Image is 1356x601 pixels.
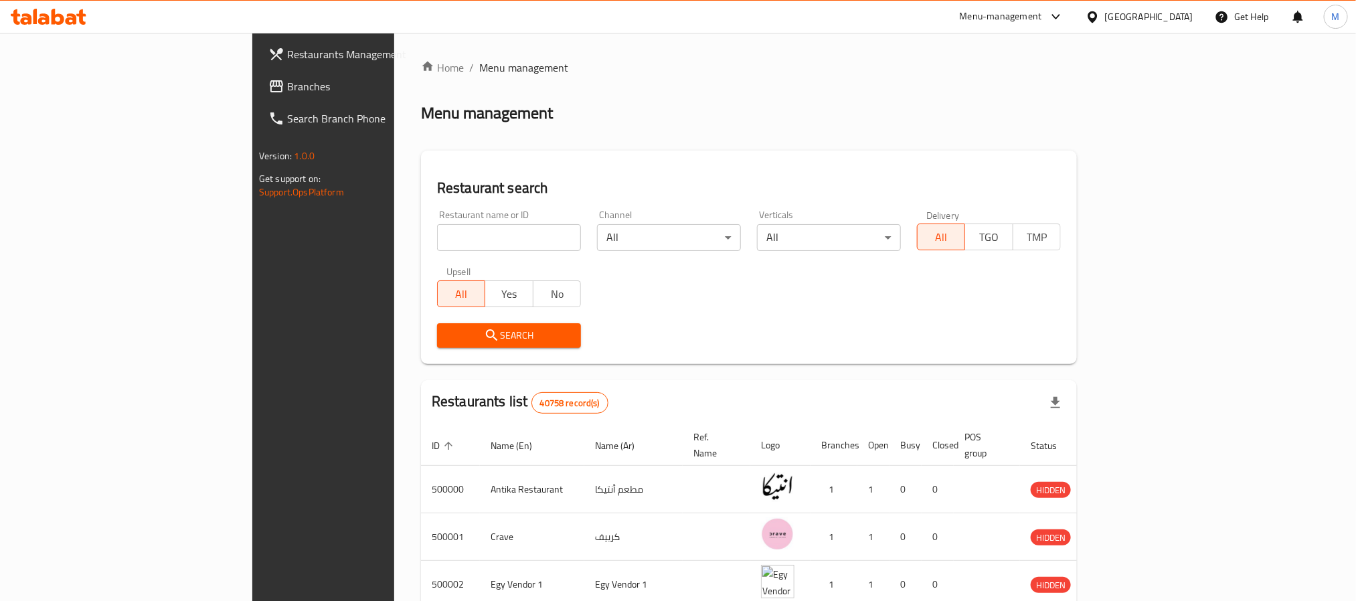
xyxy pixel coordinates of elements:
[811,425,857,466] th: Branches
[857,425,889,466] th: Open
[922,466,954,513] td: 0
[432,438,457,454] span: ID
[294,147,315,165] span: 1.0.0
[964,429,1004,461] span: POS group
[917,224,965,250] button: All
[437,280,485,307] button: All
[584,513,683,561] td: كرييف
[287,110,468,126] span: Search Branch Phone
[811,466,857,513] td: 1
[889,513,922,561] td: 0
[761,565,794,598] img: Egy Vendor 1
[480,513,584,561] td: Crave
[1031,438,1074,454] span: Status
[1039,387,1072,419] div: Export file
[761,517,794,551] img: Crave
[480,466,584,513] td: Antika Restaurant
[479,60,568,76] span: Menu management
[1332,9,1340,24] span: M
[258,38,479,70] a: Restaurants Management
[964,224,1013,250] button: TGO
[889,466,922,513] td: 0
[485,280,533,307] button: Yes
[960,9,1042,25] div: Menu-management
[597,224,741,251] div: All
[693,429,734,461] span: Ref. Name
[531,392,608,414] div: Total records count
[1019,228,1055,247] span: TMP
[448,327,570,344] span: Search
[970,228,1007,247] span: TGO
[532,397,608,410] span: 40758 record(s)
[1031,483,1071,498] span: HIDDEN
[446,267,471,276] label: Upsell
[287,78,468,94] span: Branches
[1031,530,1071,545] span: HIDDEN
[258,70,479,102] a: Branches
[584,466,683,513] td: مطعم أنتيكا
[1105,9,1193,24] div: [GEOGRAPHIC_DATA]
[533,280,581,307] button: No
[437,323,581,348] button: Search
[857,466,889,513] td: 1
[1031,578,1071,593] span: HIDDEN
[595,438,652,454] span: Name (Ar)
[437,224,581,251] input: Search for restaurant name or ID..
[750,425,811,466] th: Logo
[259,183,344,201] a: Support.OpsPlatform
[926,210,960,220] label: Delivery
[432,392,608,414] h2: Restaurants list
[258,102,479,135] a: Search Branch Phone
[857,513,889,561] td: 1
[259,147,292,165] span: Version:
[923,228,960,247] span: All
[922,425,954,466] th: Closed
[287,46,468,62] span: Restaurants Management
[922,513,954,561] td: 0
[491,438,549,454] span: Name (En)
[1013,224,1061,250] button: TMP
[437,178,1061,198] h2: Restaurant search
[421,60,1077,76] nav: breadcrumb
[811,513,857,561] td: 1
[757,224,901,251] div: All
[1031,529,1071,545] div: HIDDEN
[889,425,922,466] th: Busy
[443,284,480,304] span: All
[491,284,527,304] span: Yes
[259,170,321,187] span: Get support on:
[539,284,576,304] span: No
[761,470,794,503] img: Antika Restaurant
[421,102,553,124] h2: Menu management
